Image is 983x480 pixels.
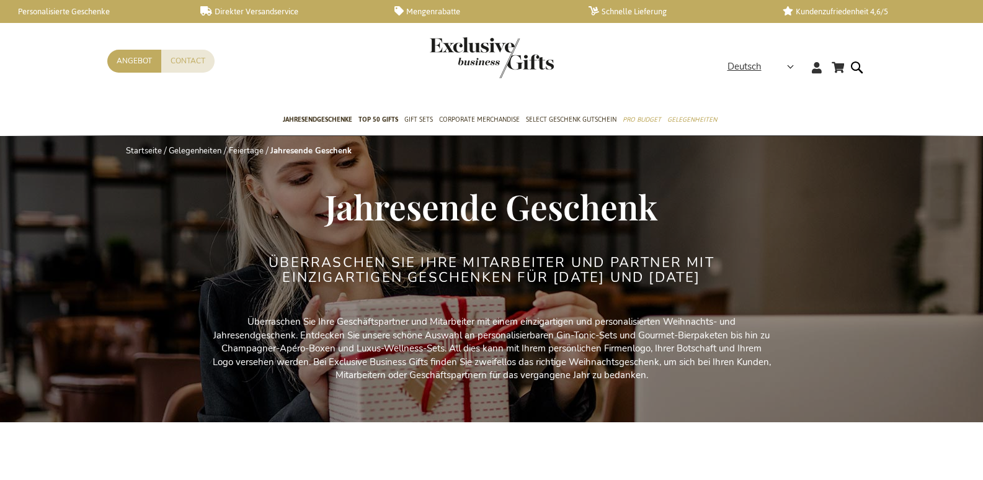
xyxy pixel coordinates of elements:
a: Kundenzufriedenheit 4,6/5 [783,6,957,17]
span: Gelegenheiten [667,113,717,126]
a: Contact [161,50,215,73]
a: Startseite [126,145,162,156]
a: Angebot [107,50,161,73]
span: Corporate Merchandise [439,113,520,126]
a: Personalisierte Geschenke [6,6,180,17]
a: Pro Budget [623,105,661,136]
span: Select Geschenk Gutschein [526,113,616,126]
p: Überraschen Sie Ihre Geschäftspartner und Mitarbeiter mit einem einzigartigen und personalisierte... [213,315,771,382]
a: Jahresendgeschenke [283,105,352,136]
a: Gift Sets [404,105,433,136]
a: Gelegenheiten [169,145,221,156]
a: Gelegenheiten [667,105,717,136]
strong: Jahresende Geschenk [270,145,352,156]
a: Feiertage [229,145,264,156]
span: Gift Sets [404,113,433,126]
a: Select Geschenk Gutschein [526,105,616,136]
a: Schnelle Lieferung [589,6,763,17]
a: Direkter Versandservice [200,6,375,17]
span: Jahresende Geschenk [325,183,658,229]
span: TOP 50 Gifts [358,113,398,126]
a: Corporate Merchandise [439,105,520,136]
span: Pro Budget [623,113,661,126]
span: Jahresendgeschenke [283,113,352,126]
img: Exclusive Business gifts logo [430,37,554,78]
h2: Überraschen Sie IHRE MITARBEITER UND PARTNER mit EINZIGARTIGEN Geschenken für [DATE] und [DATE] [259,255,724,285]
a: store logo [430,37,492,78]
a: Mengenrabatte [394,6,569,17]
a: TOP 50 Gifts [358,105,398,136]
span: Deutsch [727,60,762,74]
